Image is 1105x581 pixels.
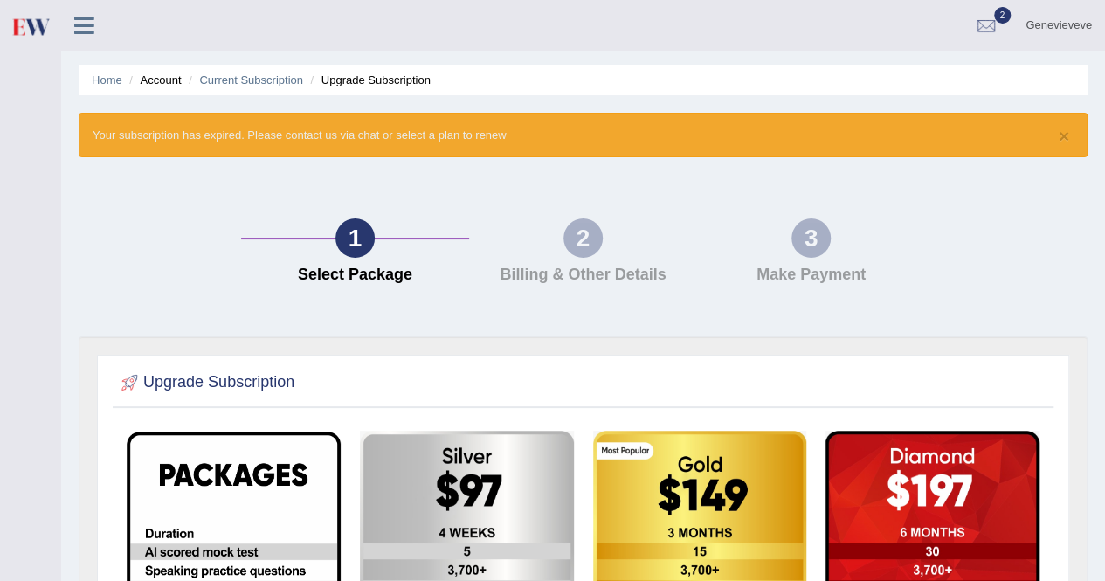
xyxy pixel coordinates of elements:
a: Home [92,73,122,86]
div: Your subscription has expired. Please contact us via chat or select a plan to renew [79,113,1088,157]
div: 1 [335,218,375,258]
h4: Select Package [250,266,460,284]
h4: Billing & Other Details [478,266,688,284]
div: 2 [563,218,603,258]
span: 2 [994,7,1012,24]
h4: Make Payment [706,266,916,284]
li: Account [125,72,181,88]
button: × [1059,127,1069,145]
li: Upgrade Subscription [307,72,431,88]
h2: Upgrade Subscription [117,370,294,396]
a: Current Subscription [199,73,303,86]
div: 3 [791,218,831,258]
